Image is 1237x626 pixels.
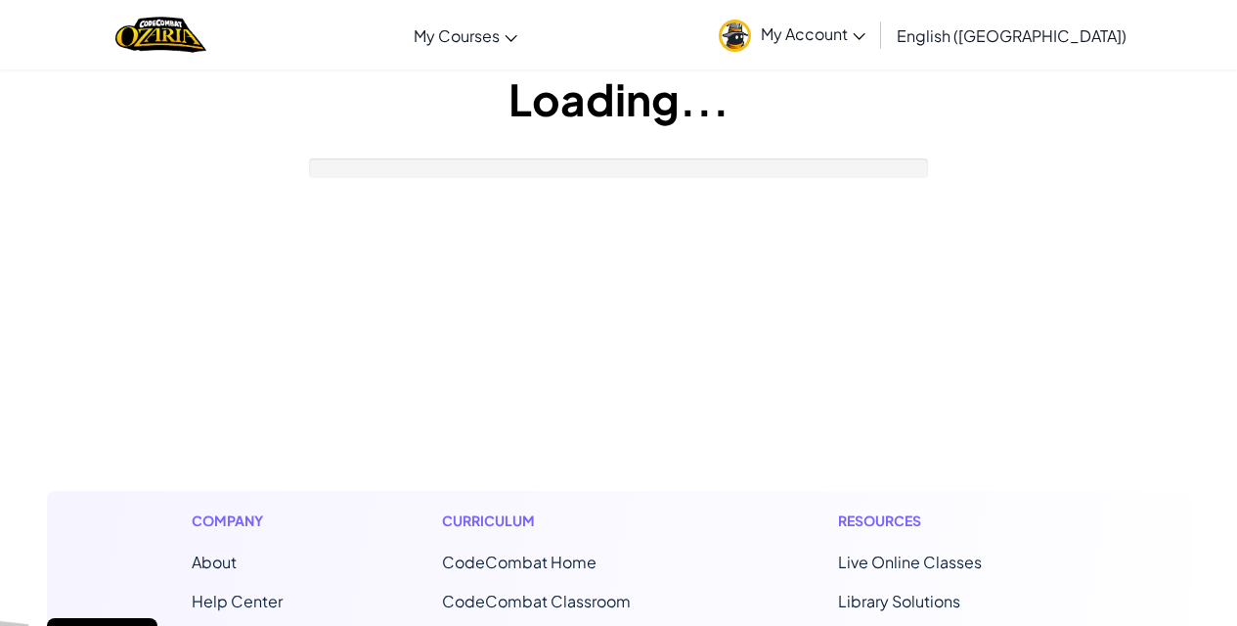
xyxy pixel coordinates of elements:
[442,552,596,572] span: CodeCombat Home
[192,511,283,531] h1: Company
[442,511,679,531] h1: Curriculum
[838,552,982,572] a: Live Online Classes
[442,591,631,611] a: CodeCombat Classroom
[192,591,283,611] a: Help Center
[838,591,960,611] a: Library Solutions
[719,20,751,52] img: avatar
[838,511,1046,531] h1: Resources
[709,4,875,66] a: My Account
[192,552,237,572] a: About
[761,23,865,44] span: My Account
[115,15,206,55] a: Ozaria by CodeCombat logo
[414,25,500,46] span: My Courses
[115,15,206,55] img: Home
[887,9,1136,62] a: English ([GEOGRAPHIC_DATA])
[897,25,1127,46] span: English ([GEOGRAPHIC_DATA])
[404,9,527,62] a: My Courses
